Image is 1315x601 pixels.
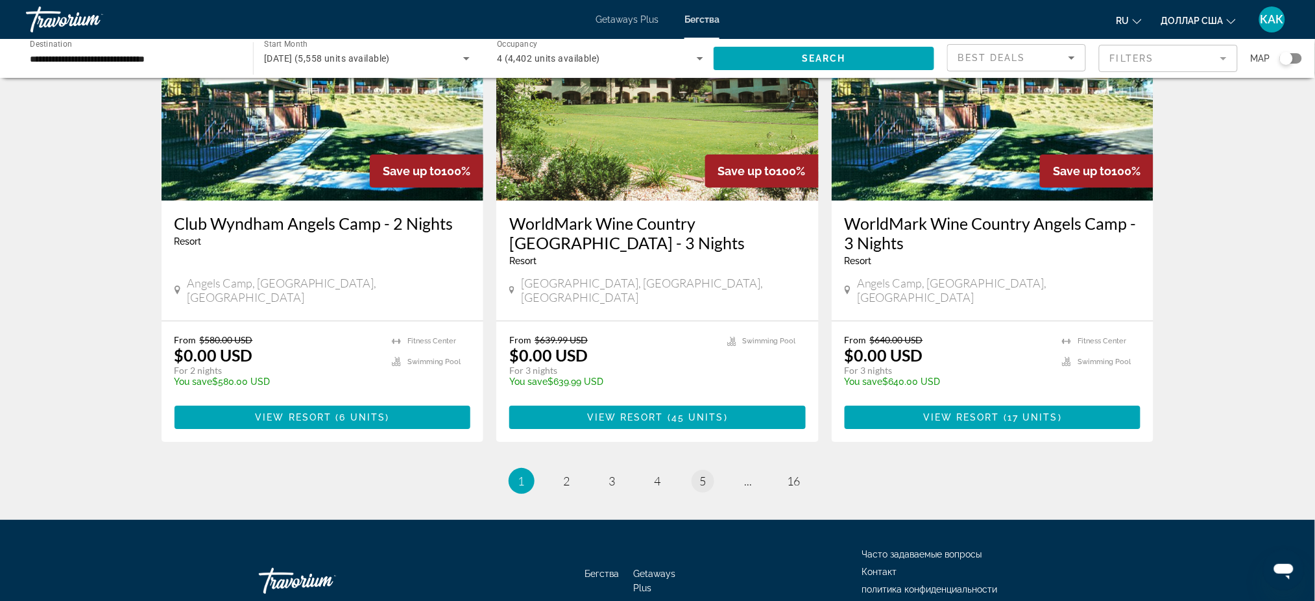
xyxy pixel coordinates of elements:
p: $639.99 USD [509,376,714,387]
span: Map [1251,49,1270,67]
span: ( ) [332,412,389,423]
span: [GEOGRAPHIC_DATA], [GEOGRAPHIC_DATA], [GEOGRAPHIC_DATA] [521,276,806,304]
p: For 3 nights [509,365,714,376]
span: Destination [30,40,72,49]
button: Изменить валюту [1161,11,1236,30]
a: политика конфиденциальности [862,584,998,595]
span: 1 [518,474,525,488]
span: Best Deals [958,53,1026,63]
span: 6 units [340,412,386,423]
span: 17 units [1007,412,1058,423]
p: $580.00 USD [175,376,380,387]
p: $640.00 USD [845,376,1050,387]
span: Angels Camp, [GEOGRAPHIC_DATA], [GEOGRAPHIC_DATA] [857,276,1140,304]
font: ru [1116,16,1129,26]
span: Swimming Pool [743,337,796,345]
span: Save up to [383,164,441,178]
font: КАК [1261,12,1284,26]
span: View Resort [255,412,332,423]
span: ( ) [664,412,728,423]
button: Меню пользователя [1255,6,1289,33]
span: You save [509,376,548,387]
p: For 2 nights [175,365,380,376]
p: $0.00 USD [175,345,253,365]
span: View Resort [587,412,664,423]
span: Fitness Center [407,337,456,345]
button: View Resort(17 units) [845,406,1141,429]
span: Resort [845,256,872,266]
div: 100% [1040,154,1153,188]
a: Контакт [862,567,897,577]
span: $640.00 USD [870,334,923,345]
span: $580.00 USD [200,334,253,345]
span: 4 (4,402 units available) [497,53,600,64]
a: Часто задаваемые вопросы [862,549,982,559]
span: You save [845,376,883,387]
nav: Pagination [162,468,1154,494]
span: 4 [655,474,661,488]
button: View Resort(45 units) [509,406,806,429]
font: доллар США [1161,16,1224,26]
a: Травориум [259,561,389,600]
span: ... [745,474,753,488]
span: You save [175,376,213,387]
div: 100% [370,154,483,188]
span: 3 [609,474,616,488]
span: Resort [175,236,202,247]
span: 16 [788,474,801,488]
span: 2 [564,474,570,488]
a: Club Wyndham Angels Camp - 2 Nights [175,214,471,233]
span: From [509,334,531,345]
button: Изменить язык [1116,11,1142,30]
span: ( ) [1000,412,1062,423]
span: $639.99 USD [535,334,588,345]
span: Start Month [264,40,308,49]
mat-select: Sort by [958,50,1075,66]
span: From [175,334,197,345]
span: From [845,334,867,345]
span: Occupancy [497,40,538,49]
a: WorldMark Wine Country [GEOGRAPHIC_DATA] - 3 Nights [509,214,806,252]
a: Травориум [26,3,156,36]
p: For 3 nights [845,365,1050,376]
span: Resort [509,256,537,266]
button: Search [714,47,934,70]
span: Save up to [1053,164,1111,178]
span: 45 units [671,412,724,423]
div: 100% [705,154,819,188]
span: Swimming Pool [407,358,461,366]
span: Search [802,53,846,64]
p: $0.00 USD [845,345,923,365]
a: Бегства [684,14,719,25]
span: Angels Camp, [GEOGRAPHIC_DATA], [GEOGRAPHIC_DATA] [187,276,470,304]
span: Fitness Center [1078,337,1126,345]
a: Getaways Plus [633,569,675,593]
iframe: Кнопка запуска окна обмена сообщениями [1263,549,1305,591]
span: Swimming Pool [1078,358,1131,366]
a: WorldMark Wine Country Angels Camp - 3 Nights [845,214,1141,252]
button: View Resort(6 units) [175,406,471,429]
span: 5 [700,474,706,488]
button: Filter [1099,44,1238,73]
span: Save up to [718,164,777,178]
p: $0.00 USD [509,345,588,365]
span: View Resort [923,412,1000,423]
a: Getaways Plus [596,14,658,25]
span: [DATE] (5,558 units available) [264,53,390,64]
a: Бегства [585,569,619,579]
